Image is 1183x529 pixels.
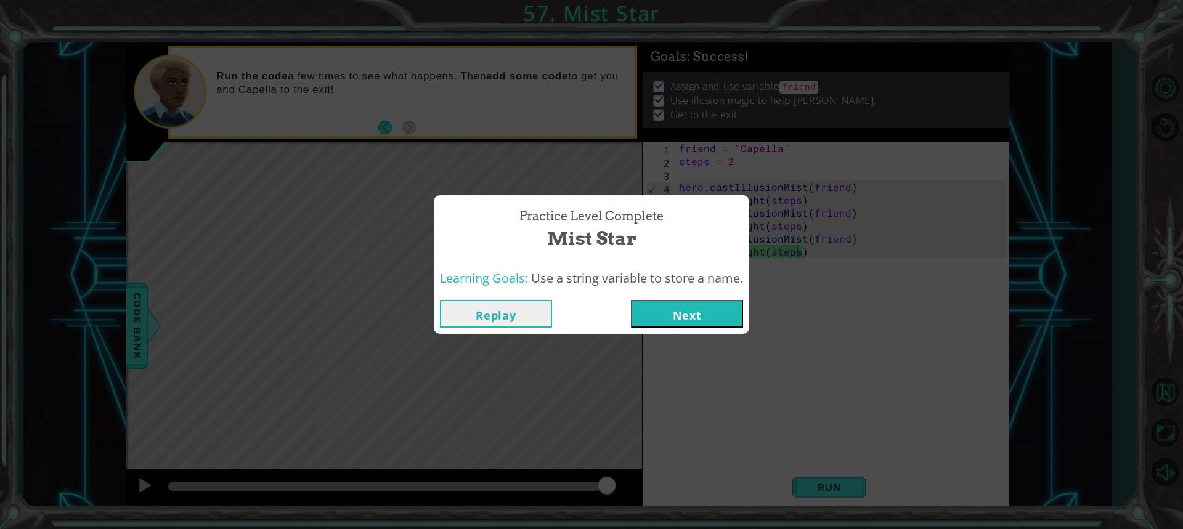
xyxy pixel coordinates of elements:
[440,270,528,286] span: Learning Goals:
[631,300,743,328] button: Next
[531,270,743,286] span: Use a string variable to store a name.
[547,225,636,252] span: Mist Star
[440,300,552,328] button: Replay
[519,208,664,225] span: Practice Level Complete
